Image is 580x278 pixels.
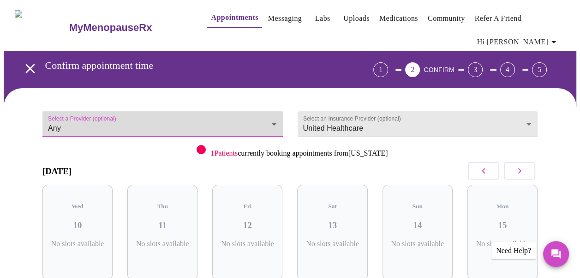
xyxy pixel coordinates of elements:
span: Hi [PERSON_NAME] [477,36,559,48]
p: No slots available [475,240,530,248]
div: 2 [405,62,420,77]
button: Uploads [340,9,373,28]
p: No slots available [390,240,445,248]
span: CONFIRM [424,66,454,73]
a: Community [428,12,465,25]
h3: Confirm appointment time [45,60,322,72]
p: No slots available [305,240,360,248]
p: No slots available [135,240,190,248]
div: 3 [468,62,483,77]
button: Labs [308,9,337,28]
button: Refer a Friend [471,9,525,28]
button: Medications [376,9,422,28]
a: Labs [315,12,330,25]
p: No slots available [50,240,105,248]
button: Hi [PERSON_NAME] [473,33,563,51]
a: Messaging [268,12,302,25]
h3: 15 [475,220,530,230]
a: Refer a Friend [474,12,521,25]
h5: Fri [220,203,275,210]
button: Appointments [207,8,262,28]
p: No slots available [220,240,275,248]
h5: Thu [135,203,190,210]
h5: Wed [50,203,105,210]
img: MyMenopauseRx Logo [15,10,68,45]
h3: 12 [220,220,275,230]
button: Community [424,9,469,28]
h3: MyMenopauseRx [69,22,152,34]
button: open drawer [17,55,44,82]
div: 5 [532,62,547,77]
h3: 10 [50,220,105,230]
a: Medications [379,12,418,25]
h3: 13 [305,220,360,230]
a: Uploads [343,12,370,25]
p: currently booking appointments from [US_STATE] [210,149,388,157]
h5: Sun [390,203,445,210]
div: 4 [500,62,515,77]
a: Appointments [211,11,258,24]
button: Messaging [264,9,305,28]
h3: [DATE] [42,166,72,176]
span: 1 Patients [210,149,238,157]
h5: Sat [305,203,360,210]
h3: 11 [135,220,190,230]
h5: Mon [475,203,530,210]
h3: 14 [390,220,445,230]
a: MyMenopauseRx [68,12,189,44]
button: Messages [543,241,569,267]
div: Any [42,111,283,137]
div: 1 [373,62,388,77]
div: United Healthcare [298,111,538,137]
div: Need Help? [491,242,536,260]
